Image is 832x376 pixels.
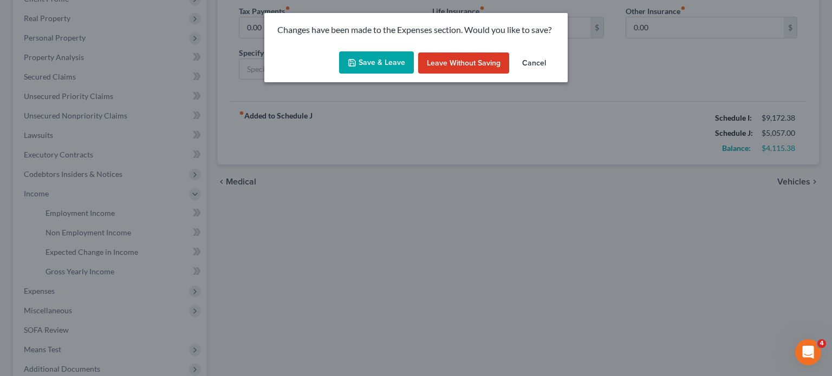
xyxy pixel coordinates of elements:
button: Save & Leave [339,51,414,74]
button: Leave without Saving [418,52,509,74]
p: Changes have been made to the Expenses section. Would you like to save? [277,24,555,36]
iframe: Intercom live chat [795,339,821,365]
button: Cancel [513,52,555,74]
span: 4 [817,339,826,348]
